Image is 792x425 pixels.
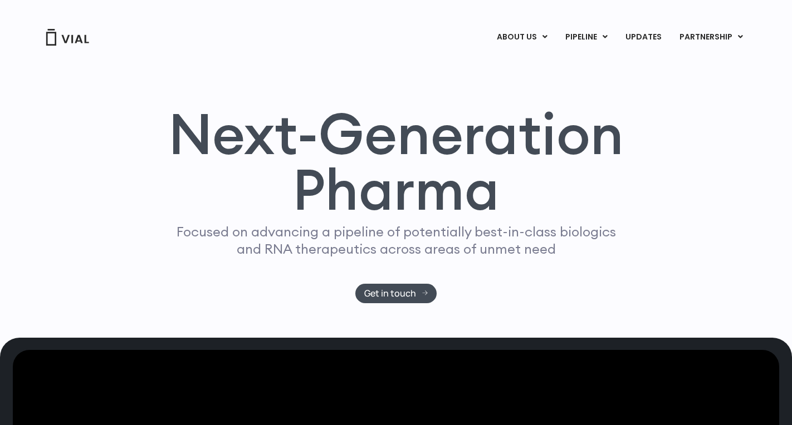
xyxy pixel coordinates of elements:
[172,223,620,258] p: Focused on advancing a pipeline of potentially best-in-class biologics and RNA therapeutics acros...
[155,106,637,218] h1: Next-Generation Pharma
[556,28,616,47] a: PIPELINEMenu Toggle
[45,29,90,46] img: Vial Logo
[355,284,437,303] a: Get in touch
[364,289,416,298] span: Get in touch
[617,28,670,47] a: UPDATES
[488,28,556,47] a: ABOUT USMenu Toggle
[671,28,752,47] a: PARTNERSHIPMenu Toggle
